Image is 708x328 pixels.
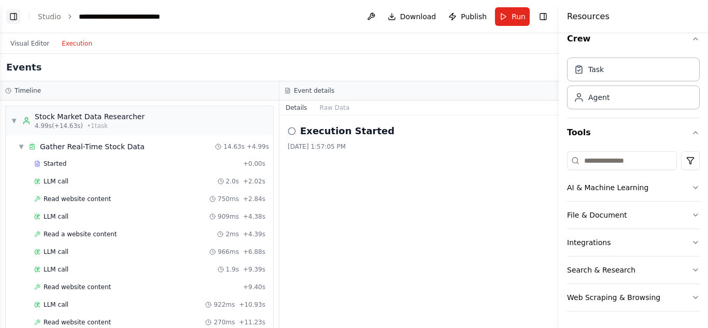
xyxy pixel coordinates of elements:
[461,11,487,22] span: Publish
[6,9,21,24] button: Show left sidebar
[38,11,187,22] nav: breadcrumb
[512,11,526,22] span: Run
[384,7,441,26] button: Download
[44,301,68,309] span: LLM call
[87,122,108,130] span: • 1 task
[567,53,700,118] div: Crew
[243,160,265,168] span: + 0.00s
[44,248,68,256] span: LLM call
[6,60,41,75] h2: Events
[239,318,265,326] span: + 11.23s
[18,142,24,151] span: ▼
[567,202,700,229] button: File & Document
[588,92,610,103] div: Agent
[4,37,55,50] button: Visual Editor
[243,212,265,221] span: + 4.38s
[44,265,68,274] span: LLM call
[214,301,235,309] span: 922ms
[218,195,239,203] span: 750ms
[55,37,98,50] button: Execution
[567,174,700,201] button: AI & Machine Learning
[35,122,83,130] span: 4.99s (+14.63s)
[536,9,550,24] button: Hide right sidebar
[300,124,394,138] h2: Execution Started
[44,212,68,221] span: LLM call
[400,11,436,22] span: Download
[243,177,265,186] span: + 2.02s
[218,248,239,256] span: 966ms
[214,318,235,326] span: 270ms
[567,24,700,53] button: Crew
[44,283,111,291] span: Read website content
[314,101,356,115] button: Raw Data
[243,195,265,203] span: + 2.84s
[444,7,491,26] button: Publish
[35,111,145,122] div: Stock Market Data Researcher
[567,10,610,23] h4: Resources
[243,283,265,291] span: + 9.40s
[247,142,269,151] span: + 4.99s
[239,301,265,309] span: + 10.93s
[223,142,245,151] span: 14.63s
[243,248,265,256] span: + 6.88s
[288,142,550,151] div: [DATE] 1:57:05 PM
[44,230,117,238] span: Read a website content
[567,147,700,320] div: Tools
[243,265,265,274] span: + 9.39s
[588,64,604,75] div: Task
[218,212,239,221] span: 909ms
[40,141,145,152] div: Gather Real-Time Stock Data
[225,230,239,238] span: 2ms
[44,195,111,203] span: Read website content
[243,230,265,238] span: + 4.39s
[226,265,239,274] span: 1.9s
[38,12,61,21] a: Studio
[15,87,41,95] h3: Timeline
[495,7,530,26] button: Run
[11,117,17,125] span: ▼
[44,177,68,186] span: LLM call
[279,101,314,115] button: Details
[567,256,700,283] button: Search & Research
[567,284,700,311] button: Web Scraping & Browsing
[44,160,66,168] span: Started
[226,177,239,186] span: 2.0s
[44,318,111,326] span: Read website content
[294,87,334,95] h3: Event details
[567,118,700,147] button: Tools
[567,229,700,256] button: Integrations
